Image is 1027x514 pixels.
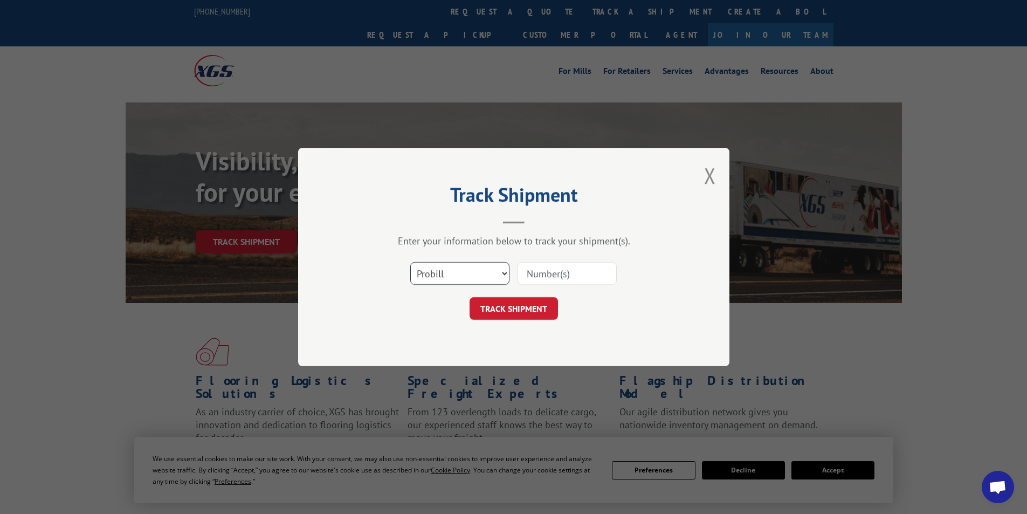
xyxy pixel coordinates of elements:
h2: Track Shipment [352,187,676,208]
button: TRACK SHIPMENT [470,297,558,320]
div: Open chat [982,471,1014,503]
button: Close modal [704,161,716,190]
input: Number(s) [518,262,617,285]
div: Enter your information below to track your shipment(s). [352,235,676,247]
